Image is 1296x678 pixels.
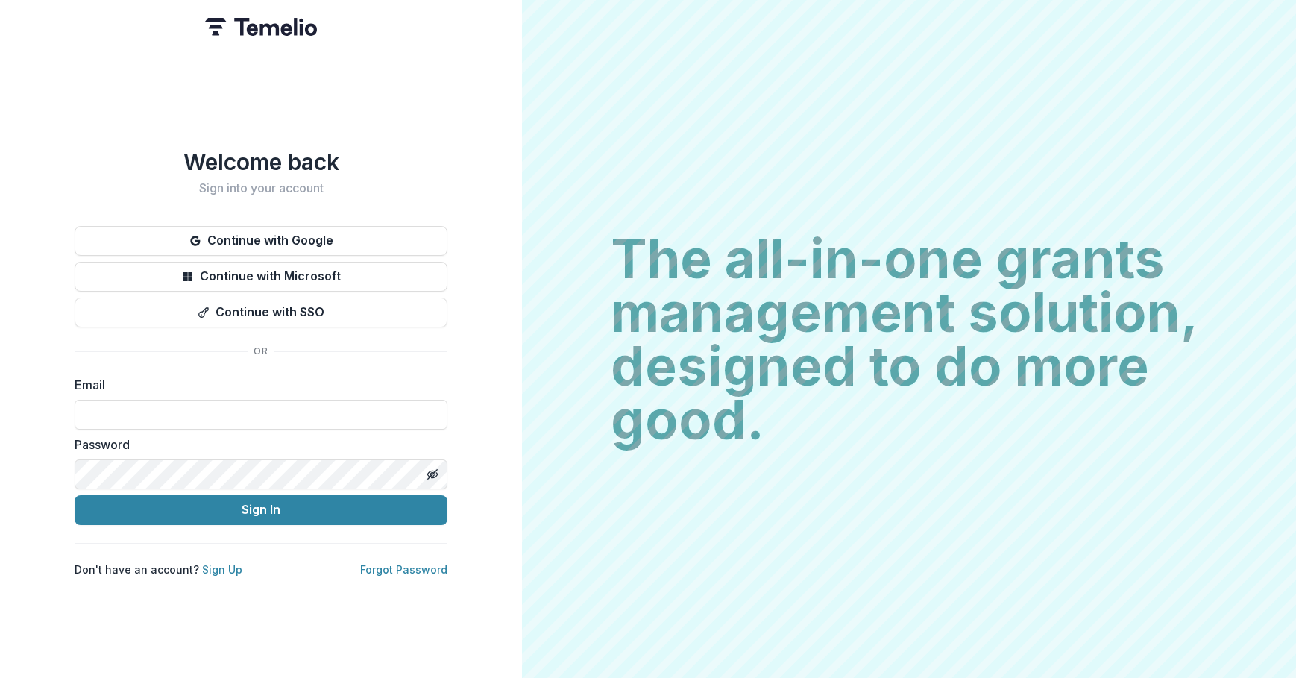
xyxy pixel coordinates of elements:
[205,18,317,36] img: Temelio
[75,436,438,453] label: Password
[360,563,447,576] a: Forgot Password
[75,262,447,292] button: Continue with Microsoft
[75,298,447,327] button: Continue with SSO
[75,148,447,175] h1: Welcome back
[75,181,447,195] h2: Sign into your account
[75,226,447,256] button: Continue with Google
[75,495,447,525] button: Sign In
[202,563,242,576] a: Sign Up
[421,462,444,486] button: Toggle password visibility
[75,562,242,577] p: Don't have an account?
[75,376,438,394] label: Email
